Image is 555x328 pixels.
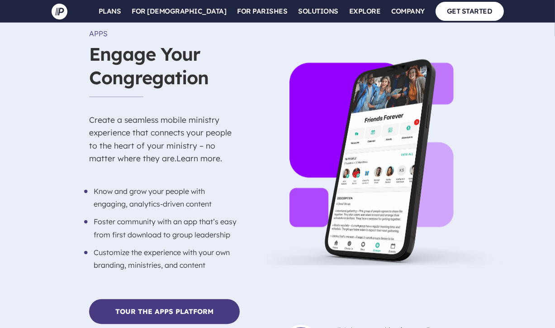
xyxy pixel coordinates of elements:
[89,211,240,241] li: Foster community with an app that’s easy from first download to group leadership
[436,2,504,20] a: GET STARTED
[89,42,240,96] h3: Engage Your Congregation
[89,25,240,42] h6: APPS
[176,153,222,163] a: Learn more.
[89,104,240,180] p: Create a seamless mobile ministry experience that connects your people to the heart of your minis...
[89,299,240,324] a: Tour the Apps Platform
[89,241,240,272] li: Customize the experience with your own branding, ministries, and content
[89,180,240,211] li: Know and grow your people with engaging, analytics-driven content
